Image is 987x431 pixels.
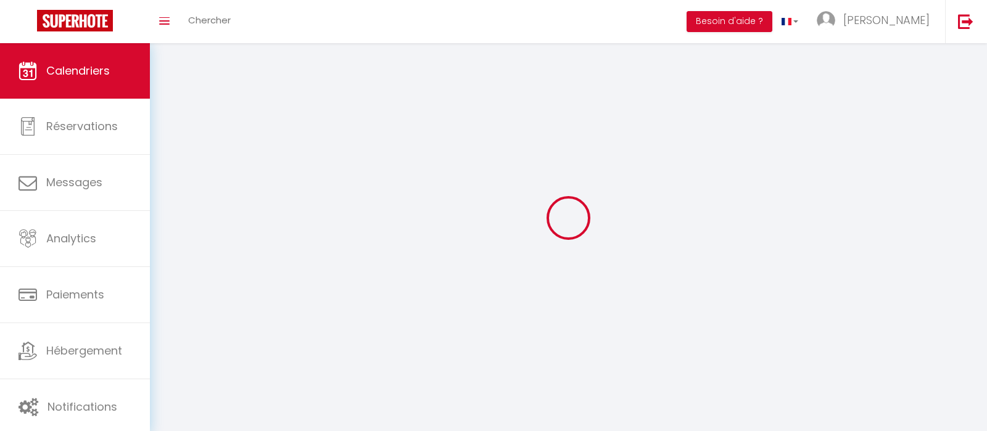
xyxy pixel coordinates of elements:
[46,174,102,190] span: Messages
[687,11,772,32] button: Besoin d'aide ?
[843,12,930,28] span: [PERSON_NAME]
[46,231,96,246] span: Analytics
[46,118,118,134] span: Réservations
[817,11,835,30] img: ...
[46,343,122,358] span: Hébergement
[188,14,231,27] span: Chercher
[46,287,104,302] span: Paiements
[958,14,973,29] img: logout
[46,63,110,78] span: Calendriers
[37,10,113,31] img: Super Booking
[47,399,117,414] span: Notifications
